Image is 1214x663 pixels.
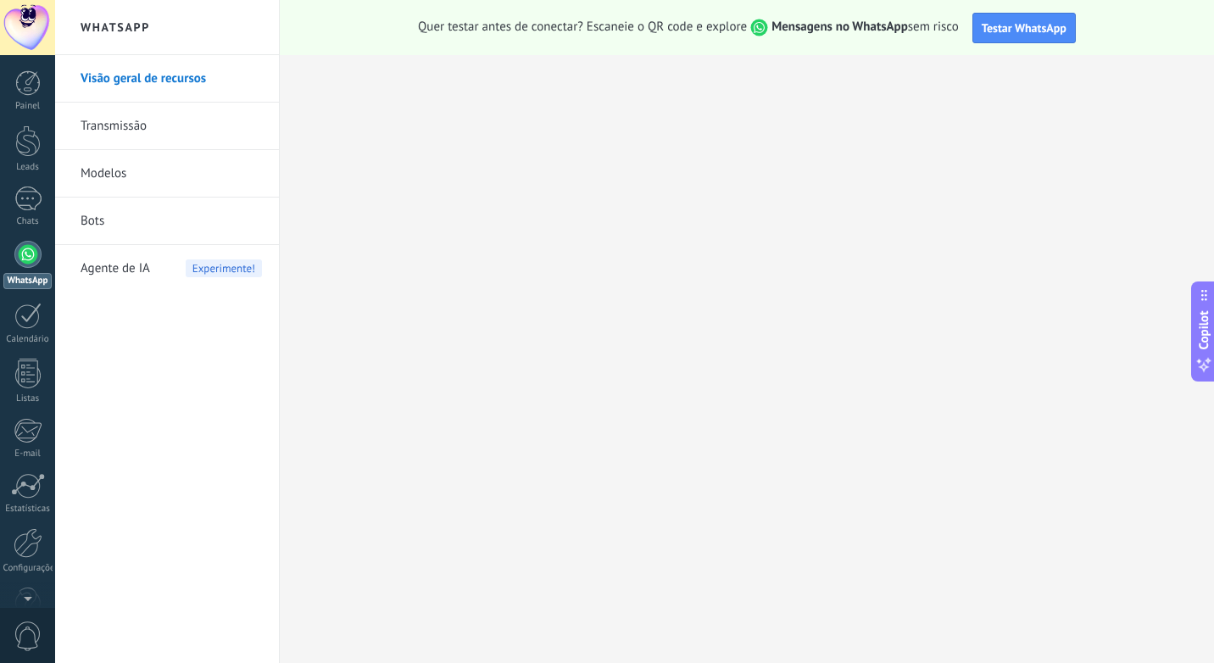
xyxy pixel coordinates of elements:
[3,162,53,173] div: Leads
[982,20,1066,36] span: Testar WhatsApp
[3,448,53,460] div: E-mail
[3,273,52,289] div: WhatsApp
[186,259,262,277] span: Experimente!
[81,150,262,198] a: Modelos
[3,216,53,227] div: Chats
[3,101,53,112] div: Painel
[771,19,908,35] strong: Mensagens no WhatsApp
[55,150,279,198] li: Modelos
[55,103,279,150] li: Transmissão
[55,55,279,103] li: Visão geral de recursos
[3,504,53,515] div: Estatísticas
[1195,311,1212,350] span: Copilot
[3,334,53,345] div: Calendário
[3,393,53,404] div: Listas
[81,198,262,245] a: Bots
[418,19,959,36] span: Quer testar antes de conectar? Escaneie o QR code e explore sem risco
[81,245,150,292] span: Agente de IA
[81,245,262,292] a: Agente de IAExperimente!
[81,55,262,103] a: Visão geral de recursos
[3,563,53,574] div: Configurações
[55,198,279,245] li: Bots
[81,103,262,150] a: Transmissão
[972,13,1076,43] button: Testar WhatsApp
[55,245,279,292] li: Agente de IA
